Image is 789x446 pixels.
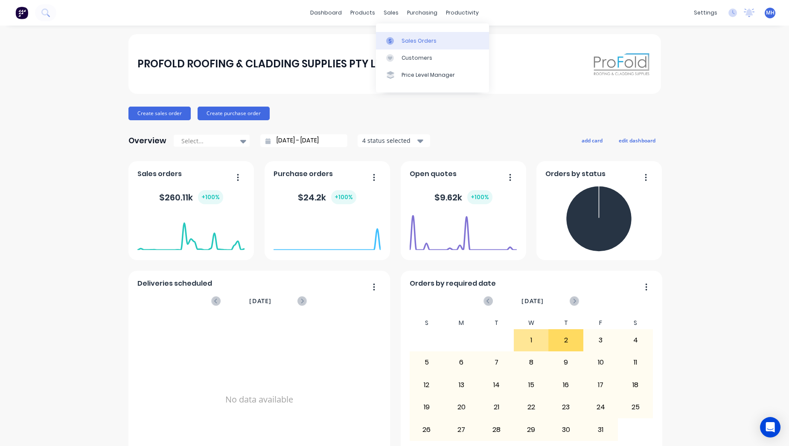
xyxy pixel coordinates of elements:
[479,397,513,418] div: 21
[249,296,271,306] span: [DATE]
[402,54,432,62] div: Customers
[298,190,356,204] div: $ 24.2k
[549,330,583,351] div: 2
[576,135,608,146] button: add card
[445,419,479,440] div: 27
[592,49,652,79] img: PROFOLD ROOFING & CLADDING SUPPLIES PTY LTD
[690,6,722,19] div: settings
[15,6,28,19] img: Factory
[584,374,618,396] div: 17
[362,136,416,145] div: 4 status selected
[444,317,479,329] div: M
[618,317,653,329] div: S
[584,330,618,351] div: 3
[584,352,618,373] div: 10
[410,278,496,289] span: Orders by required date
[409,317,444,329] div: S
[514,397,548,418] div: 22
[410,397,444,418] div: 19
[549,352,583,373] div: 9
[549,397,583,418] div: 23
[402,71,455,79] div: Price Level Manager
[618,330,652,351] div: 4
[467,190,492,204] div: + 100 %
[137,169,182,179] span: Sales orders
[358,134,430,147] button: 4 status selected
[584,397,618,418] div: 24
[376,67,489,84] a: Price Level Manager
[410,419,444,440] div: 26
[549,419,583,440] div: 30
[514,419,548,440] div: 29
[410,352,444,373] div: 5
[548,317,583,329] div: T
[198,107,270,120] button: Create purchase order
[331,190,356,204] div: + 100 %
[376,32,489,49] a: Sales Orders
[445,352,479,373] div: 6
[198,190,223,204] div: + 100 %
[403,6,442,19] div: purchasing
[760,417,780,437] div: Open Intercom Messenger
[545,169,606,179] span: Orders by status
[274,169,333,179] span: Purchase orders
[306,6,346,19] a: dashboard
[479,352,513,373] div: 7
[584,419,618,440] div: 31
[379,6,403,19] div: sales
[514,317,549,329] div: W
[402,37,437,45] div: Sales Orders
[137,55,390,72] div: PROFOLD ROOFING & CLADDING SUPPLIES PTY LTD
[346,6,379,19] div: products
[159,190,223,204] div: $ 260.11k
[434,190,492,204] div: $ 9.62k
[766,9,774,17] span: MH
[514,330,548,351] div: 1
[128,107,191,120] button: Create sales order
[618,374,652,396] div: 18
[479,419,513,440] div: 28
[376,49,489,67] a: Customers
[514,352,548,373] div: 8
[128,132,166,149] div: Overview
[618,397,652,418] div: 25
[618,352,652,373] div: 11
[479,374,513,396] div: 14
[521,296,544,306] span: [DATE]
[479,317,514,329] div: T
[445,374,479,396] div: 13
[410,169,457,179] span: Open quotes
[583,317,618,329] div: F
[613,135,661,146] button: edit dashboard
[549,374,583,396] div: 16
[442,6,483,19] div: productivity
[410,374,444,396] div: 12
[445,397,479,418] div: 20
[514,374,548,396] div: 15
